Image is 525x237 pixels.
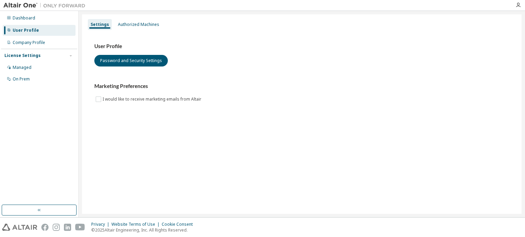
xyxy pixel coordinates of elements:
[91,22,109,27] div: Settings
[13,15,35,21] div: Dashboard
[13,65,31,70] div: Managed
[13,28,39,33] div: User Profile
[4,53,41,58] div: License Settings
[2,224,37,231] img: altair_logo.svg
[103,95,203,103] label: I would like to receive marketing emails from Altair
[118,22,159,27] div: Authorized Machines
[91,227,197,233] p: © 2025 Altair Engineering, Inc. All Rights Reserved.
[162,222,197,227] div: Cookie Consent
[53,224,60,231] img: instagram.svg
[94,83,509,90] h3: Marketing Preferences
[3,2,89,9] img: Altair One
[94,55,168,66] button: Password and Security Settings
[41,224,49,231] img: facebook.svg
[111,222,162,227] div: Website Terms of Use
[75,224,85,231] img: youtube.svg
[91,222,111,227] div: Privacy
[64,224,71,231] img: linkedin.svg
[13,40,45,45] div: Company Profile
[94,43,509,50] h3: User Profile
[13,76,30,82] div: On Prem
